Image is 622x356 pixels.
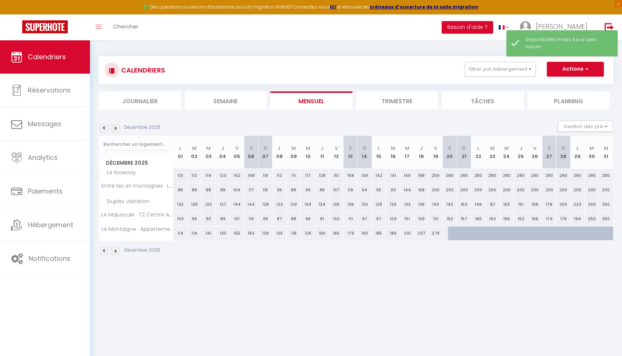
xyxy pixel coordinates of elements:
[372,198,386,211] div: 128
[6,3,28,25] button: Ouvrir le widget de chat LiveChat
[514,198,528,211] div: 161
[278,145,281,152] abbr: L
[173,136,187,169] th: 01
[244,136,258,169] th: 06
[477,145,479,152] abbr: L
[215,198,230,211] div: 127
[187,169,201,182] div: 112
[173,198,187,211] div: 132
[528,212,542,226] div: 166
[471,198,485,211] div: 149
[400,136,414,169] th: 17
[173,226,187,240] div: 114
[414,212,428,226] div: 109
[391,145,395,152] abbr: M
[585,212,599,226] div: 250
[499,169,514,182] div: 280
[100,226,174,232] span: Le Montaigne · Appartement cosy 6 pers. près du lac avec garage
[528,183,542,197] div: 200
[536,22,588,31] span: [PERSON_NAME]
[244,226,258,240] div: 163
[315,183,329,197] div: 88
[28,85,71,95] span: Réservations
[599,183,613,197] div: 200
[372,169,386,182] div: 142
[571,169,585,182] div: 280
[330,4,337,10] strong: ICI
[428,198,442,211] div: 143
[230,136,244,169] th: 05
[558,121,613,132] button: Gestion des prix
[414,226,428,240] div: 237
[528,91,610,110] li: Planning
[571,183,585,197] div: 200
[99,158,173,168] span: Décembre 2025
[457,136,471,169] th: 21
[28,220,73,229] span: Hébergement
[272,212,287,226] div: 87
[201,136,215,169] th: 03
[471,212,485,226] div: 160
[442,91,524,110] li: Tâches
[442,21,493,34] button: Besoin d'aide ?
[192,145,197,152] abbr: M
[315,136,329,169] th: 11
[428,183,442,197] div: 200
[400,198,414,211] div: 133
[528,169,542,182] div: 280
[287,183,301,197] div: 88
[428,226,442,240] div: 279
[599,169,613,182] div: 280
[599,212,613,226] div: 250
[400,212,414,226] div: 101
[201,183,215,197] div: 88
[443,198,457,211] div: 142
[499,136,514,169] th: 24
[28,52,66,61] span: Calendriers
[272,169,287,182] div: 112
[215,226,230,240] div: 130
[547,62,604,77] button: Actions
[28,153,58,162] span: Analytics
[428,169,442,182] div: 259
[173,183,187,197] div: 88
[230,198,244,211] div: 144
[386,226,400,240] div: 189
[356,91,438,110] li: Trimestre
[457,183,471,197] div: 200
[99,91,181,110] li: Journalier
[315,198,329,211] div: 134
[329,183,343,197] div: 107
[343,198,357,211] div: 136
[420,145,423,152] abbr: J
[258,212,272,226] div: 96
[287,136,301,169] th: 09
[230,183,244,197] div: 104
[100,169,138,177] span: Le Rosenay
[258,136,272,169] th: 07
[542,183,556,197] div: 200
[372,212,386,226] div: 97
[343,183,357,197] div: 119
[514,169,528,182] div: 280
[585,169,599,182] div: 280
[272,136,287,169] th: 08
[443,183,457,197] div: 200
[349,145,352,152] abbr: S
[29,254,70,263] span: Notifications
[542,169,556,182] div: 280
[244,169,258,182] div: 148
[443,212,457,226] div: 152
[301,198,315,211] div: 134
[528,198,542,211] div: 168
[291,145,296,152] abbr: M
[272,183,287,197] div: 95
[548,145,551,152] abbr: S
[287,169,301,182] div: 111
[428,212,442,226] div: 131
[485,198,499,211] div: 151
[519,145,522,152] abbr: J
[490,145,495,152] abbr: M
[301,212,315,226] div: 86
[335,145,338,152] abbr: V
